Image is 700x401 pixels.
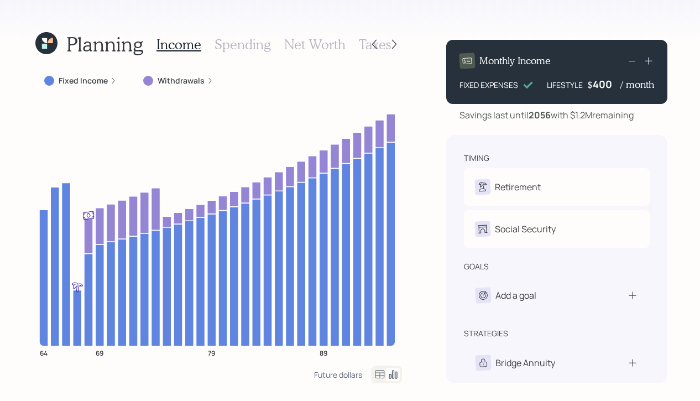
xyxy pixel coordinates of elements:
[495,289,536,302] div: Add a goal
[620,79,654,91] h4: / month
[96,348,103,357] tspan: 69
[459,108,634,122] div: Savings last until with $1.2M remaining
[459,79,518,91] div: FIXED EXPENSES
[359,37,391,53] h3: Taxes
[495,222,556,236] div: Social Security
[479,55,551,67] h4: Monthly Income
[40,348,48,357] tspan: 64
[495,180,541,194] div: Retirement
[156,37,201,53] h3: Income
[547,79,583,91] div: LIFESTYLE
[158,75,205,86] label: Withdrawals
[59,75,108,86] label: Fixed Income
[464,153,489,164] div: timing
[284,37,346,53] h3: Net Worth
[593,77,620,91] div: 400
[208,348,215,357] tspan: 79
[215,37,271,53] h3: Spending
[587,79,593,91] h4: $
[320,348,327,357] tspan: 89
[529,109,551,121] b: 2056
[66,32,143,56] h1: Planning
[314,369,362,380] div: Future dollars
[464,261,489,272] div: goals
[464,328,508,339] div: strategies
[495,356,555,369] div: Bridge Annuity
